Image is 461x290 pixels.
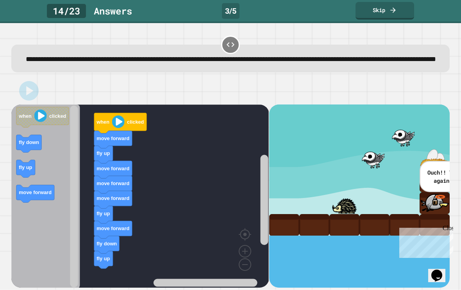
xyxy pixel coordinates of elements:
[97,256,110,261] text: fly up
[96,119,110,125] text: when
[97,195,130,201] text: move forward
[127,119,144,125] text: clicked
[11,104,269,288] div: Blockly Workspace
[97,211,110,216] text: fly up
[94,4,132,18] div: Answer s
[19,189,52,195] text: move forward
[19,139,39,145] text: fly down
[222,3,239,19] div: 3 / 5
[426,168,460,185] p: Ouch!! Try again!
[3,3,54,50] div: Chat with us now!Close
[97,150,110,156] text: fly up
[97,165,130,171] text: move forward
[396,225,453,258] iframe: chat widget
[49,113,66,119] text: clicked
[19,113,32,119] text: when
[97,225,130,231] text: move forward
[428,259,453,282] iframe: chat widget
[356,2,414,20] a: Skip
[97,135,130,141] text: move forward
[19,164,32,170] text: fly up
[97,240,117,246] text: fly down
[97,180,130,186] text: move forward
[47,4,86,18] div: 14 / 23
